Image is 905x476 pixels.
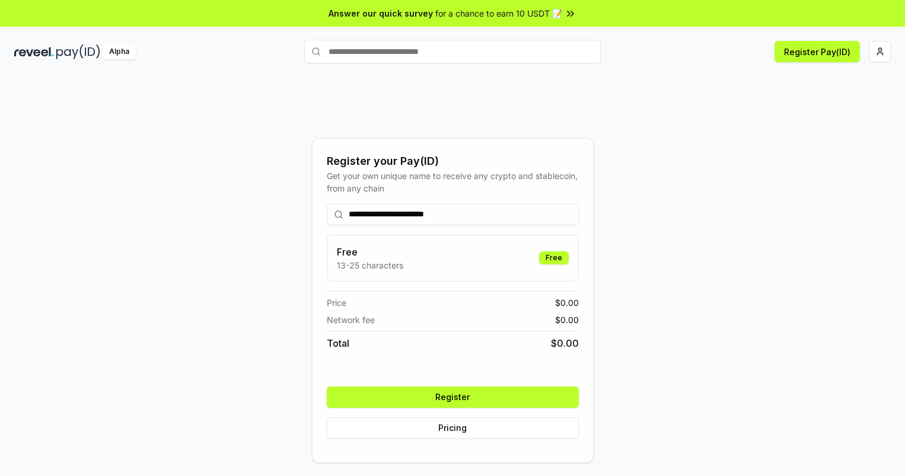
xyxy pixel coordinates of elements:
[327,314,375,326] span: Network fee
[327,336,349,350] span: Total
[539,251,569,264] div: Free
[337,259,403,271] p: 13-25 characters
[327,170,579,194] div: Get your own unique name to receive any crypto and stablecoin, from any chain
[435,7,562,20] span: for a chance to earn 10 USDT 📝
[327,296,346,309] span: Price
[775,41,860,62] button: Register Pay(ID)
[14,44,54,59] img: reveel_dark
[555,314,579,326] span: $ 0.00
[329,7,433,20] span: Answer our quick survey
[337,245,403,259] h3: Free
[555,296,579,309] span: $ 0.00
[103,44,136,59] div: Alpha
[56,44,100,59] img: pay_id
[327,153,579,170] div: Register your Pay(ID)
[551,336,579,350] span: $ 0.00
[327,386,579,408] button: Register
[327,417,579,439] button: Pricing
